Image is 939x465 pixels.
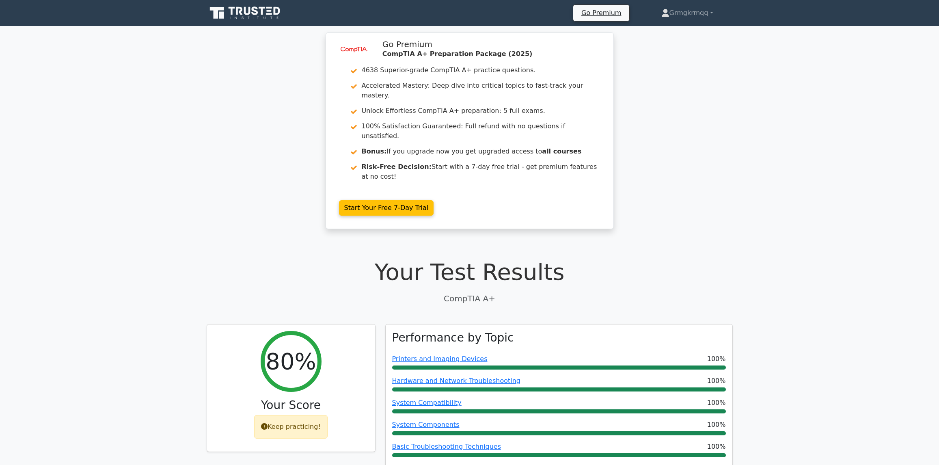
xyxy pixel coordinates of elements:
div: Keep practicing! [254,415,328,439]
h1: Your Test Results [207,258,733,285]
h3: Your Score [214,398,369,412]
a: Grmgkrmqq [642,5,733,21]
a: System Components [392,421,460,428]
span: 100% [707,420,726,430]
span: 100% [707,442,726,452]
span: 100% [707,376,726,386]
a: System Compatibility [392,399,462,407]
a: Printers and Imaging Devices [392,355,488,363]
h3: Performance by Topic [392,331,514,345]
a: Go Premium [576,7,626,18]
span: 100% [707,354,726,364]
span: 100% [707,398,726,408]
h2: 80% [266,348,316,375]
a: Basic Troubleshooting Techniques [392,443,501,450]
a: Hardware and Network Troubleshooting [392,377,521,385]
a: Start Your Free 7-Day Trial [339,200,434,216]
p: CompTIA A+ [207,292,733,305]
